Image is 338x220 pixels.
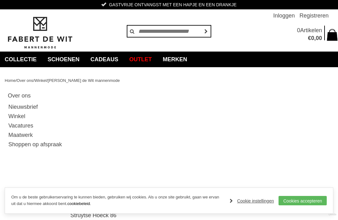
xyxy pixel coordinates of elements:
span: 00 [316,35,322,41]
span: , [314,35,316,41]
a: cookiebeleid [67,201,90,206]
span: / [47,78,48,83]
span: € [308,35,311,41]
a: Maatwerk [8,130,64,140]
span: / [33,78,34,83]
a: Nieuwsbrief [8,102,64,112]
a: Winkel [34,78,47,83]
a: [PERSON_NAME] de Wit mannenmode [48,78,120,83]
span: Artikelen [300,27,322,33]
a: Cookies accepteren [279,196,327,205]
a: Cadeaus [86,52,123,67]
a: Over ons [17,78,33,83]
h3: Over ons [8,92,64,99]
span: 0 [297,27,300,33]
a: Registreren [300,9,329,22]
p: Om u de beste gebruikerservaring te kunnen bieden, gebruiken wij cookies. Als u onze site gebruik... [11,194,223,207]
a: Home [5,78,16,83]
a: Shoppen op afspraak [8,140,64,149]
a: Inloggen [273,9,295,22]
a: Vacatures [8,121,64,130]
a: Outlet [125,52,156,67]
a: Schoenen [43,52,84,67]
img: Fabert de Wit [5,16,75,50]
span: / [16,78,17,83]
span: Struytse Hoeck 86 [70,212,116,218]
a: Merken [158,52,192,67]
span: 0 [311,35,314,41]
a: Winkel [8,112,64,121]
a: Cookie instellingen [230,196,274,206]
